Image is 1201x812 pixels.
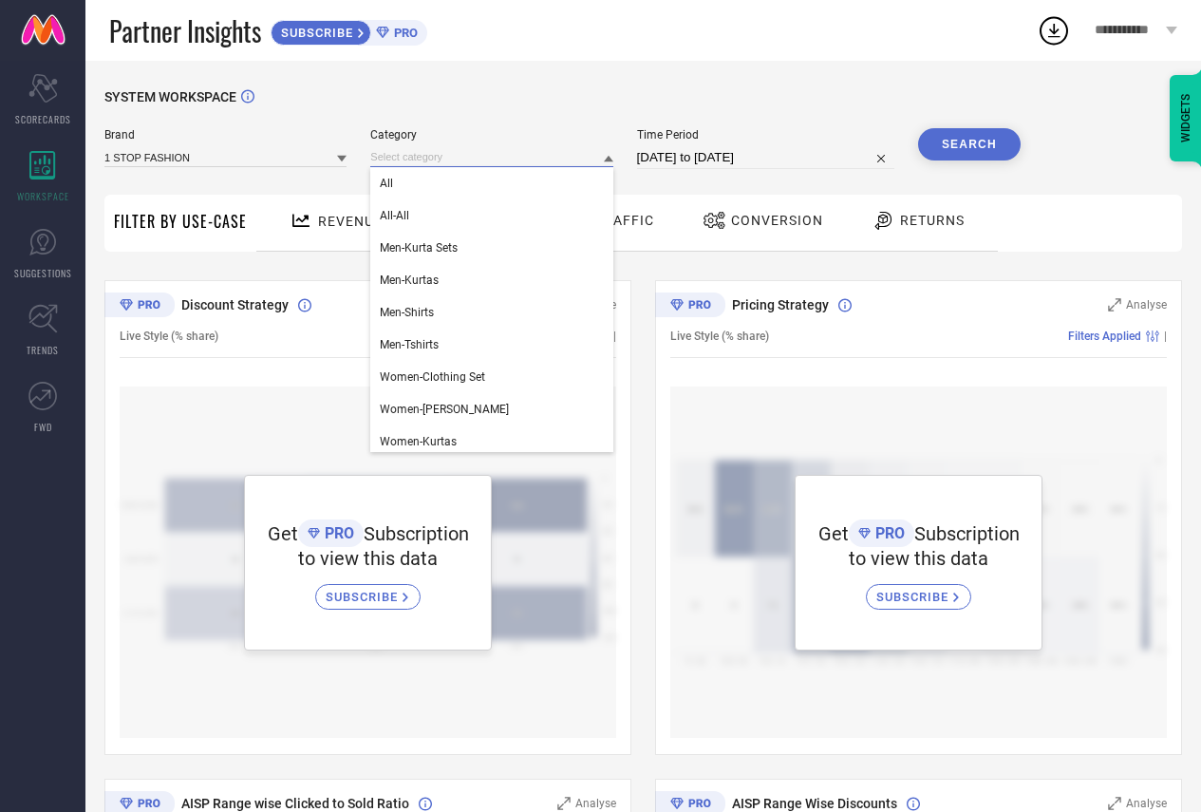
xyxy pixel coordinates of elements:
span: WORKSPACE [17,189,69,203]
a: SUBSCRIBEPRO [271,15,427,46]
svg: Zoom [1108,298,1121,312]
div: Men-Kurtas [370,264,612,296]
span: Get [268,522,298,545]
span: Analyse [1126,797,1167,810]
a: SUBSCRIBE [315,570,421,610]
span: SUBSCRIBE [272,26,358,40]
span: Category [370,128,612,142]
span: FWD [34,420,52,434]
span: AISP Range wise Clicked to Sold Ratio [181,796,409,811]
div: Premium [655,293,725,321]
span: PRO [871,524,905,542]
span: Discount Strategy [181,297,289,312]
span: to view this data [298,547,438,570]
input: Select time period [637,146,894,169]
span: Time Period [637,128,894,142]
span: to view this data [849,547,988,570]
span: Analyse [1126,298,1167,312]
span: Subscription [914,522,1020,545]
svg: Zoom [1108,797,1121,810]
span: SUGGESTIONS [14,266,72,280]
span: Live Style (% share) [670,330,769,343]
input: Select category [370,147,612,167]
span: Women-Kurtas [380,435,457,448]
div: Men-Tshirts [370,329,612,361]
svg: Zoom [557,797,571,810]
button: Search [918,128,1021,161]
span: Partner Insights [109,11,261,50]
span: Get [818,522,849,545]
span: Pricing Strategy [732,297,829,312]
span: Women-Clothing Set [380,370,485,384]
span: | [1164,330,1167,343]
span: SCORECARDS [15,112,71,126]
div: Women-Kurta Sets [370,393,612,425]
span: Traffic [595,213,654,228]
div: Open download list [1037,13,1071,47]
span: SUBSCRIBE [326,590,403,604]
span: Brand [104,128,347,142]
span: Returns [900,213,965,228]
span: Analyse [575,797,616,810]
div: All-All [370,199,612,232]
div: All [370,167,612,199]
span: Conversion [731,213,823,228]
div: Premium [104,293,175,321]
span: | [613,330,616,343]
span: Revenue [318,214,383,229]
div: Women-Kurtas [370,425,612,458]
span: Subscription [364,522,469,545]
div: Women-Clothing Set [370,361,612,393]
span: Filter By Use-Case [114,210,247,233]
span: SUBSCRIBE [876,590,953,604]
span: PRO [320,524,354,542]
span: Men-Kurta Sets [380,241,458,255]
span: AISP Range Wise Discounts [732,796,897,811]
a: SUBSCRIBE [866,570,971,610]
span: PRO [389,26,418,40]
span: Filters Applied [1068,330,1141,343]
span: All [380,177,393,190]
div: Men-Kurta Sets [370,232,612,264]
span: Women-[PERSON_NAME] [380,403,509,416]
span: Men-Kurtas [380,274,439,287]
span: Live Style (% share) [120,330,218,343]
span: Men-Shirts [380,306,434,319]
span: Men-Tshirts [380,338,439,351]
span: TRENDS [27,343,59,357]
span: All-All [380,209,409,222]
span: SYSTEM WORKSPACE [104,89,236,104]
div: Men-Shirts [370,296,612,329]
